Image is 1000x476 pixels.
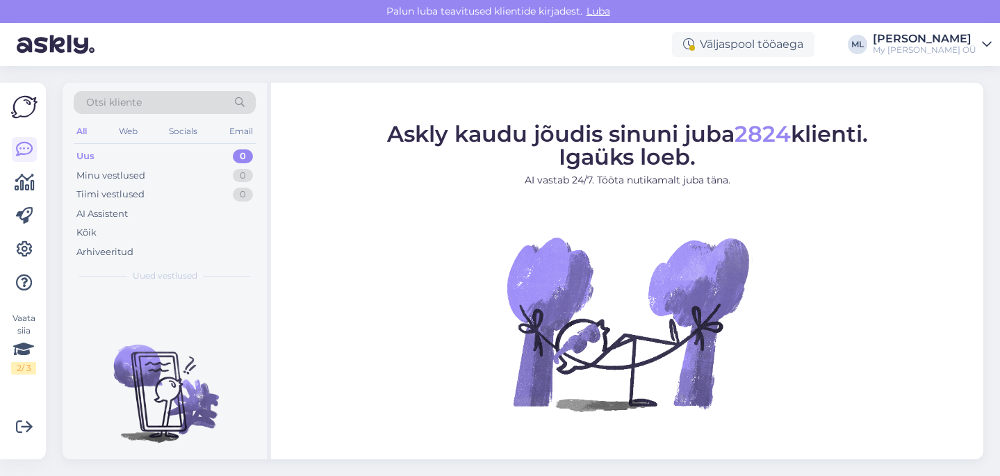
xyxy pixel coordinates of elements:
img: Askly Logo [11,94,38,120]
div: [PERSON_NAME] [873,33,976,44]
div: 0 [233,188,253,202]
span: Askly kaudu jõudis sinuni juba klienti. Igaüks loeb. [387,120,868,170]
span: Uued vestlused [133,270,197,282]
div: Tiimi vestlused [76,188,145,202]
a: [PERSON_NAME]My [PERSON_NAME] OÜ [873,33,992,56]
div: Arhiveeritud [76,245,133,259]
span: Luba [582,5,614,17]
div: Email [227,122,256,140]
div: My [PERSON_NAME] OÜ [873,44,976,56]
span: Otsi kliente [86,95,142,110]
div: Uus [76,149,95,163]
div: All [74,122,90,140]
div: Web [116,122,140,140]
div: ML [848,35,867,54]
div: AI Assistent [76,207,128,221]
div: Vaata siia [11,312,36,375]
div: Väljaspool tööaega [672,32,814,57]
div: Kõik [76,226,97,240]
span: 2824 [735,120,791,147]
div: 0 [233,169,253,183]
p: Uued vestlused tulevad siia. [94,457,236,472]
p: AI vastab 24/7. Tööta nutikamalt juba täna. [387,172,868,187]
div: 0 [233,149,253,163]
img: No Chat active [502,198,753,448]
div: Socials [166,122,200,140]
div: Minu vestlused [76,169,145,183]
div: 2 / 3 [11,362,36,375]
img: No chats [63,320,267,445]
